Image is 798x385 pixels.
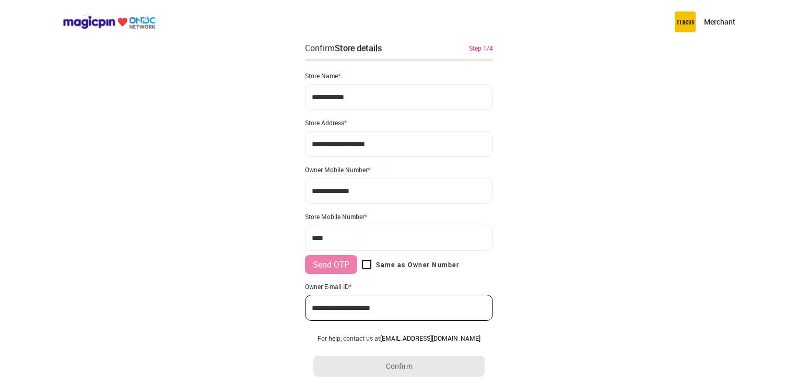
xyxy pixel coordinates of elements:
[675,11,696,32] img: circus.b677b59b.png
[335,42,382,54] div: Store details
[305,212,493,221] div: Store Mobile Number
[305,118,493,127] div: Store Address
[704,17,735,27] p: Merchant
[313,356,485,377] button: Confirm
[361,259,459,270] label: Same as Owner Number
[380,334,480,342] a: [EMAIL_ADDRESS][DOMAIN_NAME]
[313,334,485,342] div: For help, contact us at
[305,42,382,54] div: Confirm
[305,282,493,291] div: Owner E-mail ID
[361,259,372,270] input: Same as Owner Number
[63,15,156,29] img: ondc-logo-new-small.8a59708e.svg
[305,255,357,274] button: Send OTP
[305,71,493,80] div: Store Name
[305,165,493,174] div: Owner Mobile Number
[469,43,493,53] div: Step 1/4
